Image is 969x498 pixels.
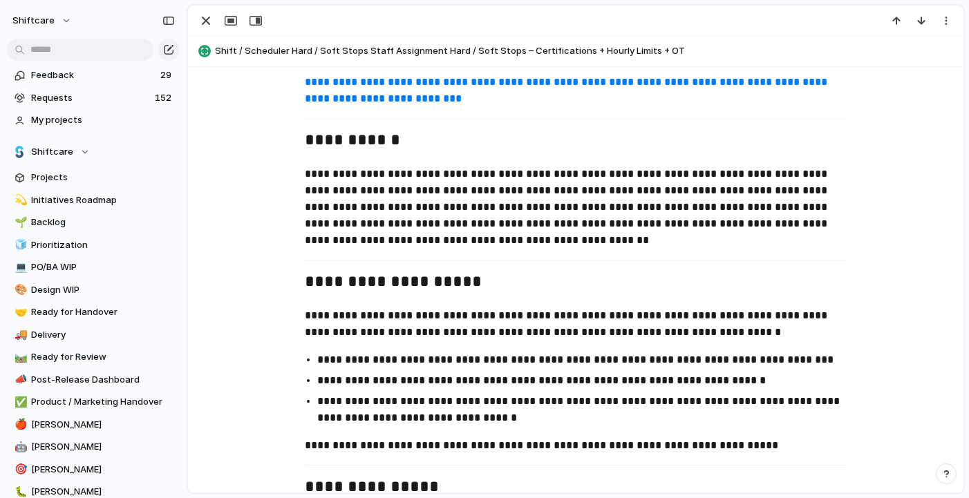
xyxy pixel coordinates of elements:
span: Prioritization [31,238,175,252]
a: 🎯[PERSON_NAME] [7,459,180,480]
button: 🤖 [12,440,26,454]
div: 🎨 [15,282,24,298]
a: 🚚Delivery [7,325,180,345]
a: Feedback29 [7,65,180,86]
button: 🎯 [12,463,26,477]
button: Shift / Scheduler Hard / Soft Stops Staff Assignment Hard / Soft Stops – Certifications + Hourly ... [194,40,957,62]
button: shiftcare [6,10,79,32]
span: [PERSON_NAME] [31,440,175,454]
span: [PERSON_NAME] [31,418,175,432]
span: Post-Release Dashboard [31,373,175,387]
a: 🧊Prioritization [7,235,180,256]
span: Ready for Review [31,350,175,364]
span: PO/BA WIP [31,260,175,274]
a: 📣Post-Release Dashboard [7,370,180,390]
span: [PERSON_NAME] [31,463,175,477]
div: 🛤️ [15,349,24,365]
span: Shiftcare [31,145,73,159]
a: 🎨Design WIP [7,280,180,300]
a: Projects [7,167,180,188]
div: 🤝 [15,305,24,320]
button: 🧊 [12,238,26,252]
button: 📣 [12,373,26,387]
span: Requests [31,91,151,105]
span: 152 [155,91,174,105]
span: Ready for Handover [31,305,175,319]
button: 🌱 [12,216,26,229]
span: Projects [31,171,175,184]
a: 💻PO/BA WIP [7,257,180,278]
button: 💻 [12,260,26,274]
a: Requests152 [7,88,180,108]
span: Shift / Scheduler Hard / Soft Stops Staff Assignment Hard / Soft Stops – Certifications + Hourly ... [215,44,957,58]
button: 🎨 [12,283,26,297]
div: 🚚 [15,327,24,343]
button: Shiftcare [7,142,180,162]
button: 💫 [12,193,26,207]
a: 💫Initiatives Roadmap [7,190,180,211]
div: 🍎 [15,416,24,432]
div: 💻 [15,260,24,276]
button: 🤝 [12,305,26,319]
div: 🤖 [15,439,24,455]
button: ✅ [12,395,26,409]
button: 🍎 [12,418,26,432]
span: Delivery [31,328,175,342]
span: 29 [160,68,174,82]
span: Backlog [31,216,175,229]
a: My projects [7,110,180,131]
span: Feedback [31,68,156,82]
div: 🎯 [15,461,24,477]
span: shiftcare [12,14,55,28]
a: 🛤️Ready for Review [7,347,180,367]
span: Initiatives Roadmap [31,193,175,207]
span: My projects [31,113,175,127]
span: Product / Marketing Handover [31,395,175,409]
a: 🌱Backlog [7,212,180,233]
div: 📣 [15,372,24,387]
div: 🌱 [15,215,24,231]
div: 💫 [15,192,24,208]
div: 🧊 [15,237,24,253]
span: Design WIP [31,283,175,297]
a: 🍎[PERSON_NAME] [7,414,180,435]
a: 🤖[PERSON_NAME] [7,437,180,457]
div: ✅ [15,394,24,410]
a: ✅Product / Marketing Handover [7,392,180,412]
button: 🛤️ [12,350,26,364]
button: 🚚 [12,328,26,342]
a: 🤝Ready for Handover [7,302,180,323]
